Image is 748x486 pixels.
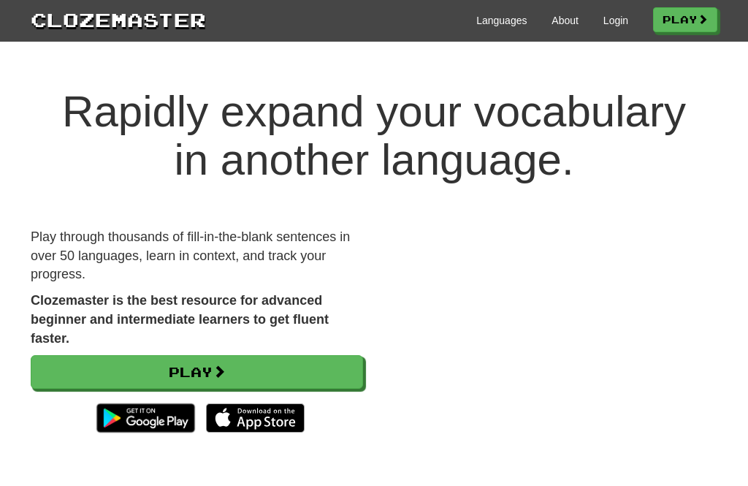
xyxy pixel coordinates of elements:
[89,396,202,440] img: Get it on Google Play
[476,13,527,28] a: Languages
[653,7,717,32] a: Play
[31,228,363,284] p: Play through thousands of fill-in-the-blank sentences in over 50 languages, learn in context, and...
[31,293,329,345] strong: Clozemaster is the best resource for advanced beginner and intermediate learners to get fluent fa...
[206,403,305,433] img: Download_on_the_App_Store_Badge_US-UK_135x40-25178aeef6eb6b83b96f5f2d004eda3bffbb37122de64afbaef7...
[31,355,363,389] a: Play
[31,6,206,33] a: Clozemaster
[603,13,628,28] a: Login
[552,13,579,28] a: About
